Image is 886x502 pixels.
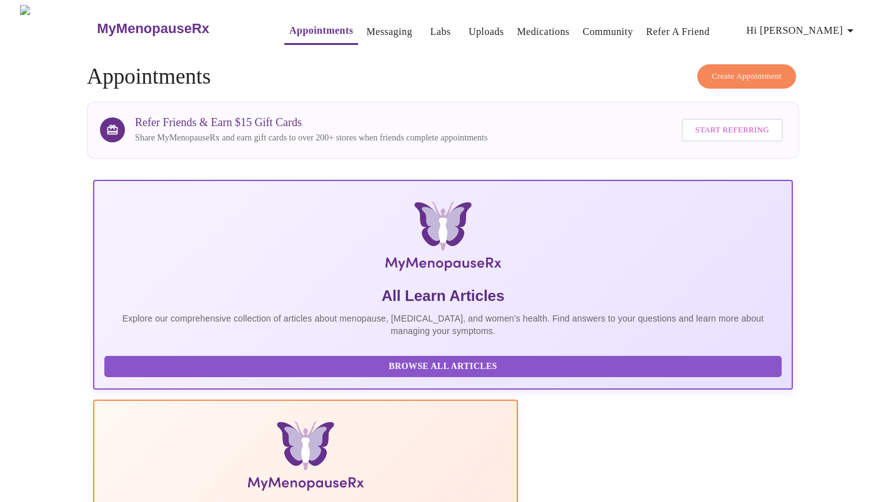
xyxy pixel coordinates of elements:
[512,19,574,44] button: Medications
[646,23,710,41] a: Refer a Friend
[135,132,487,144] p: Share MyMenopauseRx and earn gift cards to over 200+ stores when friends complete appointments
[361,19,417,44] button: Messaging
[209,201,676,276] img: MyMenopauseRx Logo
[712,69,782,84] span: Create Appointment
[742,18,863,43] button: Hi [PERSON_NAME]
[284,18,358,45] button: Appointments
[583,23,634,41] a: Community
[104,360,785,371] a: Browse All Articles
[464,19,509,44] button: Uploads
[697,64,796,89] button: Create Appointment
[747,22,858,39] span: Hi [PERSON_NAME]
[430,23,450,41] a: Labs
[104,286,782,306] h5: All Learn Articles
[469,23,504,41] a: Uploads
[682,119,783,142] button: Start Referring
[421,19,460,44] button: Labs
[20,5,96,52] img: MyMenopauseRx Logo
[96,7,259,51] a: MyMenopauseRx
[289,22,353,39] a: Appointments
[135,116,487,129] h3: Refer Friends & Earn $15 Gift Cards
[104,312,782,337] p: Explore our comprehensive collection of articles about menopause, [MEDICAL_DATA], and women's hea...
[366,23,412,41] a: Messaging
[168,421,442,496] img: Menopause Manual
[87,64,799,89] h4: Appointments
[104,356,782,378] button: Browse All Articles
[578,19,639,44] button: Community
[117,359,769,375] span: Browse All Articles
[97,21,209,37] h3: MyMenopauseRx
[695,123,769,137] span: Start Referring
[679,112,786,148] a: Start Referring
[641,19,715,44] button: Refer a Friend
[517,23,569,41] a: Medications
